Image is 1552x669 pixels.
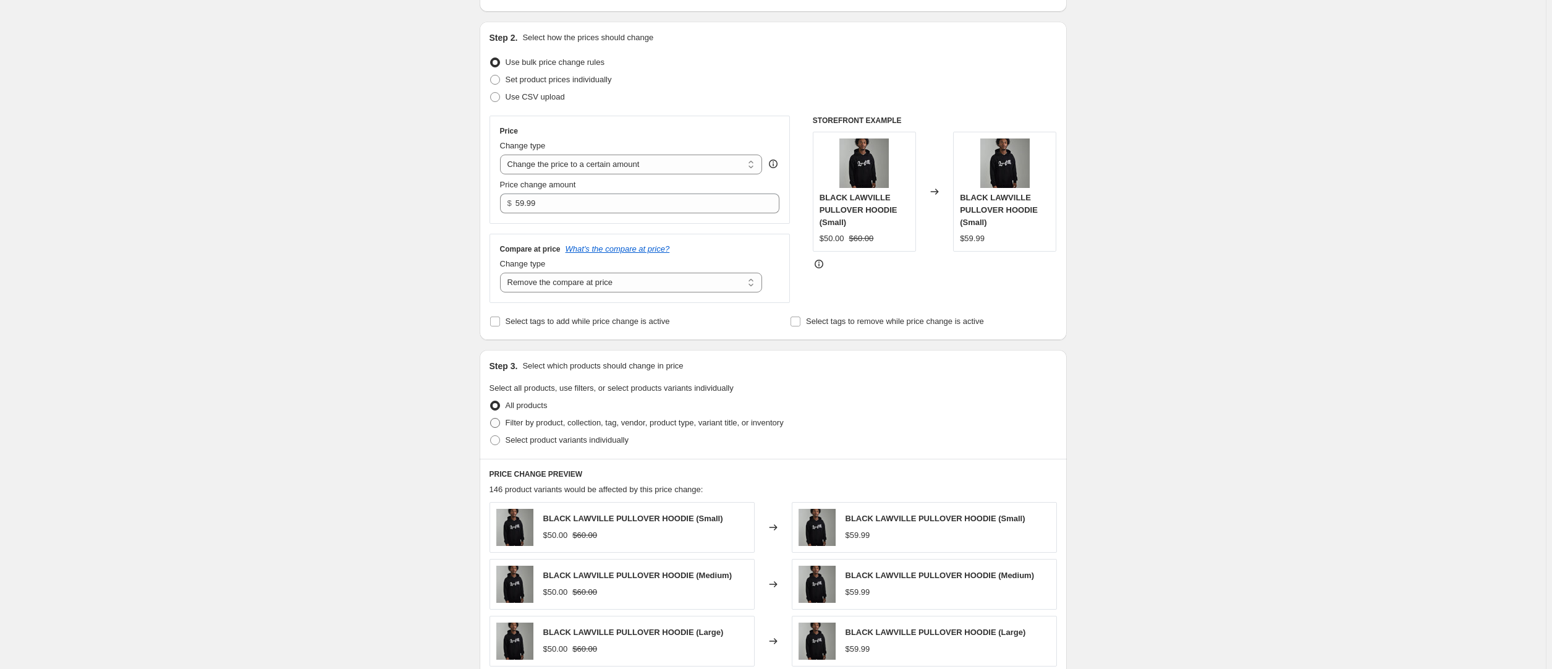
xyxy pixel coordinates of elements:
[490,32,518,44] h2: Step 2.
[500,244,561,254] h3: Compare at price
[490,485,703,494] span: 146 product variants would be affected by this price change:
[500,141,546,150] span: Change type
[572,643,597,655] strike: $60.00
[543,586,568,599] div: $50.00
[980,138,1030,188] img: image_123650291_4_80x.jpg
[566,244,670,254] button: What's the compare at price?
[506,401,548,410] span: All products
[543,514,723,523] span: BLACK LAWVILLE PULLOVER HOODIE (Small)
[806,317,984,326] span: Select tags to remove while price change is active
[543,529,568,542] div: $50.00
[813,116,1057,126] h6: STOREFRONT EXAMPLE
[490,360,518,372] h2: Step 3.
[522,360,683,372] p: Select which products should change in price
[506,418,784,427] span: Filter by product, collection, tag, vendor, product type, variant title, or inventory
[506,75,612,84] span: Set product prices individually
[960,232,985,245] div: $59.99
[799,509,836,546] img: image_123650291_4_80x.jpg
[846,643,870,655] div: $59.99
[839,138,889,188] img: image_123650291_4_80x.jpg
[846,571,1035,580] span: BLACK LAWVILLE PULLOVER HOODIE (Medium)
[500,180,576,189] span: Price change amount
[490,469,1057,479] h6: PRICE CHANGE PREVIEW
[506,435,629,445] span: Select product variants individually
[572,529,597,542] strike: $60.00
[506,92,565,101] span: Use CSV upload
[960,193,1038,227] span: BLACK LAWVILLE PULLOVER HOODIE (Small)
[543,571,732,580] span: BLACK LAWVILLE PULLOVER HOODIE (Medium)
[500,259,546,268] span: Change type
[490,383,734,393] span: Select all products, use filters, or select products variants individually
[515,194,761,213] input: 80.00
[522,32,653,44] p: Select how the prices should change
[846,514,1025,523] span: BLACK LAWVILLE PULLOVER HOODIE (Small)
[846,628,1026,637] span: BLACK LAWVILLE PULLOVER HOODIE (Large)
[799,566,836,603] img: image_123650291_4_80x.jpg
[799,623,836,660] img: image_123650291_4_80x.jpg
[506,317,670,326] span: Select tags to add while price change is active
[507,198,512,208] span: $
[496,566,533,603] img: image_123650291_4_80x.jpg
[506,58,604,67] span: Use bulk price change rules
[846,586,870,599] div: $59.99
[820,193,897,227] span: BLACK LAWVILLE PULLOVER HOODIE (Small)
[572,586,597,599] strike: $60.00
[846,529,870,542] div: $59.99
[849,232,874,245] strike: $60.00
[820,232,844,245] div: $50.00
[543,628,724,637] span: BLACK LAWVILLE PULLOVER HOODIE (Large)
[496,509,533,546] img: image_123650291_4_80x.jpg
[500,126,518,136] h3: Price
[543,643,568,655] div: $50.00
[767,158,779,170] div: help
[496,623,533,660] img: image_123650291_4_80x.jpg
